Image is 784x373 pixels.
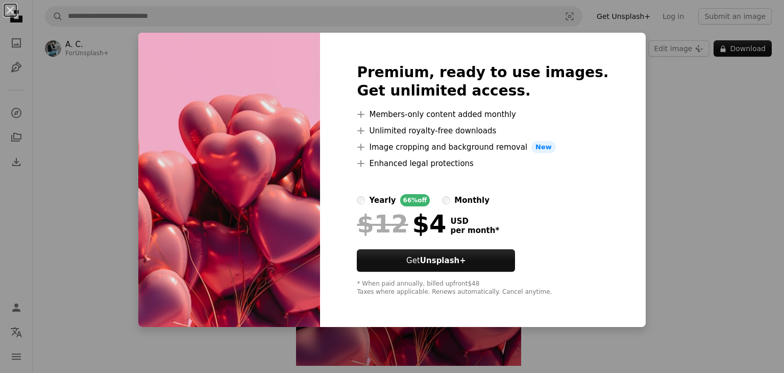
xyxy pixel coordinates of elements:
h2: Premium, ready to use images. Get unlimited access. [357,63,608,100]
input: yearly66%off [357,196,365,204]
li: Enhanced legal protections [357,157,608,170]
div: * When paid annually, billed upfront $48 Taxes where applicable. Renews automatically. Cancel any... [357,280,608,296]
span: per month * [450,226,499,235]
div: monthly [454,194,489,206]
div: yearly [369,194,396,206]
li: Members-only content added monthly [357,108,608,121]
li: Unlimited royalty-free downloads [357,125,608,137]
button: GetUnsplash+ [357,249,515,272]
li: Image cropping and background removal [357,141,608,153]
strong: Unsplash+ [420,256,466,265]
img: premium_photo-1676422356100-e537037a3124 [138,33,320,327]
span: USD [450,217,499,226]
div: 66% off [400,194,430,206]
div: $4 [357,211,446,237]
span: New [531,141,556,153]
span: $12 [357,211,408,237]
input: monthly [442,196,450,204]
